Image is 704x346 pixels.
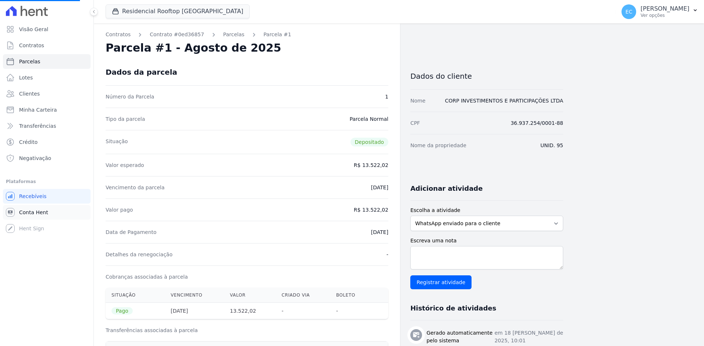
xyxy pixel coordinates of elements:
[410,72,563,81] h3: Dados do cliente
[3,103,91,117] a: Minha Carteira
[6,177,88,186] div: Plataformas
[371,228,388,236] dd: [DATE]
[106,228,157,236] dt: Data de Pagamento
[3,70,91,85] a: Lotes
[106,251,173,258] dt: Detalhes da renegociação
[106,161,144,169] dt: Valor esperado
[540,142,563,149] dd: UNID. 95
[410,184,483,193] h3: Adicionar atividade
[19,74,33,81] span: Lotes
[106,31,388,38] nav: Breadcrumb
[426,329,495,345] h3: Gerado automaticamente pelo sistema
[106,138,128,146] dt: Situação
[410,237,563,245] label: Escreva uma nota
[445,98,563,104] a: CORP INVESTIMENTOS E PARTICIPAÇÕES LTDA
[223,31,245,38] a: Parcelas
[106,288,165,303] th: Situação
[349,115,388,123] dd: Parcela Normal
[19,42,44,49] span: Contratos
[276,303,330,319] th: -
[371,184,388,191] dd: [DATE]
[410,97,425,104] dt: Nome
[3,54,91,69] a: Parcelas
[410,275,472,289] input: Registrar atividade
[19,155,51,162] span: Negativação
[106,184,165,191] dt: Vencimento da parcela
[3,189,91,204] a: Recebíveis
[106,327,388,334] h3: Transferências associadas à parcela
[410,142,466,149] dt: Nome da propriedade
[641,12,689,18] p: Ver opções
[351,138,389,146] span: Depositado
[3,22,91,37] a: Visão Geral
[330,303,373,319] th: -
[106,68,177,77] div: Dados da parcela
[106,41,281,55] h2: Parcela #1 - Agosto de 2025
[3,135,91,149] a: Crédito
[616,1,704,22] button: EC [PERSON_NAME] Ver opções
[410,207,563,214] label: Escolha a atividade
[165,303,224,319] th: [DATE]
[19,58,40,65] span: Parcelas
[3,151,91,165] a: Negativação
[3,38,91,53] a: Contratos
[224,288,276,303] th: Valor
[106,31,131,38] a: Contratos
[626,9,632,14] span: EC
[330,288,373,303] th: Boleto
[106,206,133,213] dt: Valor pago
[19,90,40,97] span: Clientes
[354,161,388,169] dd: R$ 13.522,02
[19,209,48,216] span: Conta Hent
[19,193,47,200] span: Recebíveis
[3,86,91,101] a: Clientes
[19,106,57,114] span: Minha Carteira
[106,273,188,280] dt: Cobranças associadas à parcela
[495,329,563,345] p: em 18 [PERSON_NAME] de 2025, 10:01
[385,93,388,100] dd: 1
[410,119,420,127] dt: CPF
[106,115,145,123] dt: Tipo da parcela
[19,26,48,33] span: Visão Geral
[511,119,563,127] dd: 36.937.254/0001-88
[224,303,276,319] th: 13.522,02
[165,288,224,303] th: Vencimento
[410,304,496,313] h3: Histórico de atividades
[19,138,38,146] span: Crédito
[150,31,204,38] a: Contrato #0ed36857
[111,307,133,315] span: Pago
[19,122,56,130] span: Transferências
[276,288,330,303] th: Criado via
[3,119,91,133] a: Transferências
[106,93,154,100] dt: Número da Parcela
[106,4,250,18] button: Residencial Rooftop [GEOGRAPHIC_DATA]
[3,205,91,220] a: Conta Hent
[354,206,388,213] dd: R$ 13.522,02
[641,5,689,12] p: [PERSON_NAME]
[264,31,291,38] a: Parcela #1
[386,251,388,258] dd: -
